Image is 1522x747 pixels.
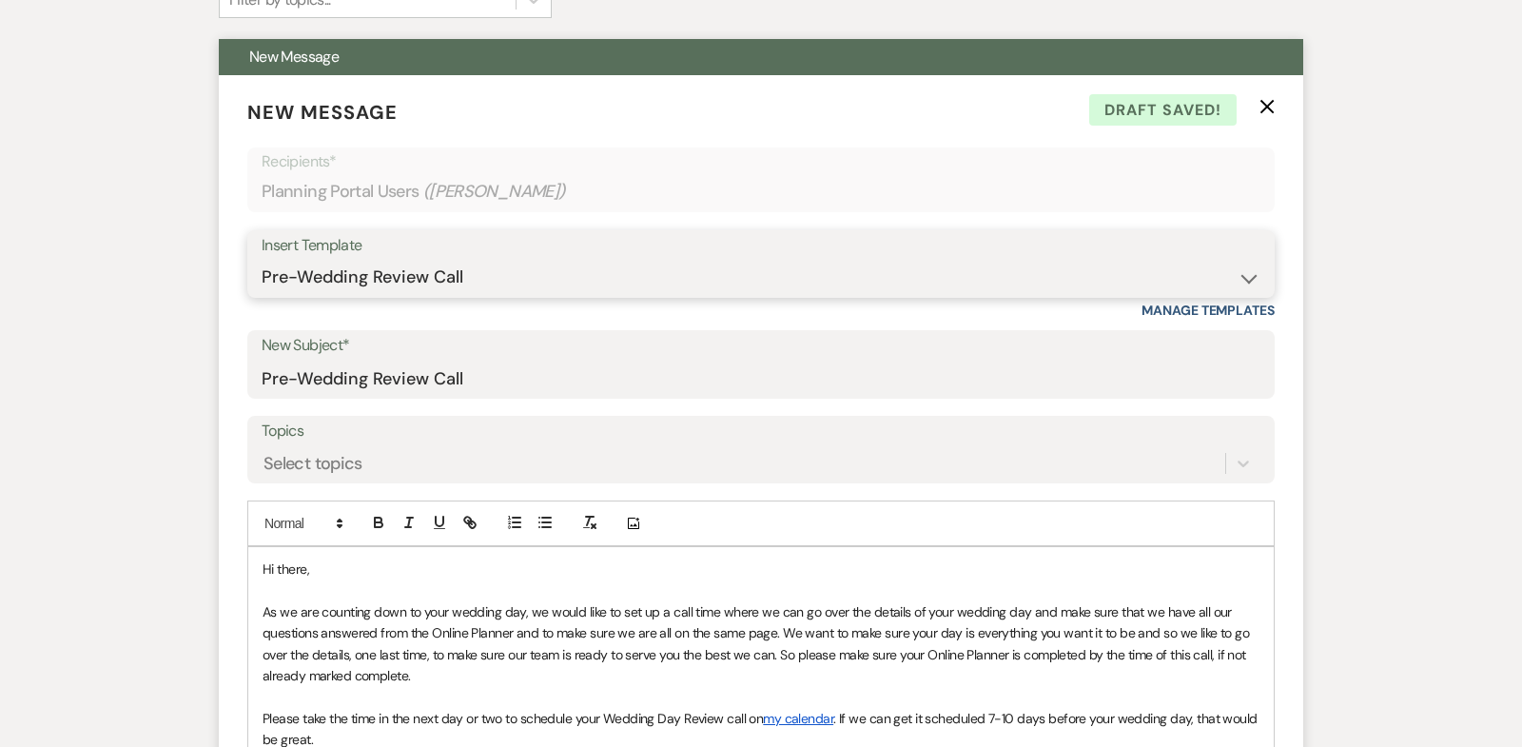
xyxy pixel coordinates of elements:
span: New Message [249,47,339,67]
span: New Message [247,100,398,125]
span: As we are counting down to your wedding day, we would like to set up a call time where we can go ... [263,603,1253,684]
a: Manage Templates [1141,302,1275,319]
label: Topics [262,418,1260,445]
div: Select topics [263,451,362,477]
span: Draft saved! [1089,94,1237,127]
div: Insert Template [262,232,1260,260]
label: New Subject* [262,332,1260,360]
span: Hi there, [263,560,309,578]
div: Planning Portal Users [262,173,1260,210]
p: Recipients* [262,149,1260,174]
span: Please take the time in the next day or two to schedule your Wedding Day Review call on [263,710,763,727]
span: ( [PERSON_NAME] ) [423,179,566,205]
a: my calendar [763,710,833,727]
